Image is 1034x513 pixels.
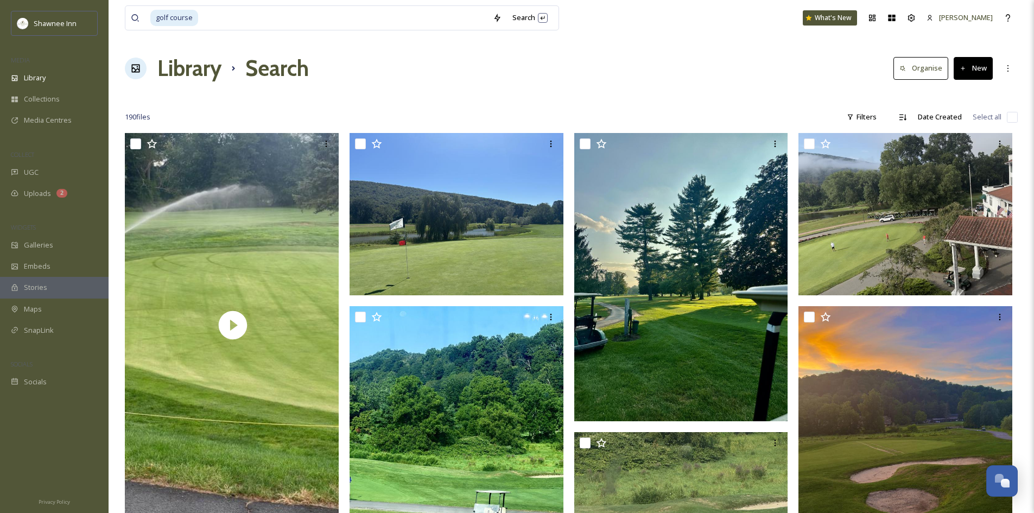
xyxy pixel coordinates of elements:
h1: Search [245,52,309,85]
a: Privacy Policy [39,495,70,508]
span: Embeds [24,261,50,271]
div: 2 [56,189,67,198]
span: Stories [24,282,47,293]
span: golf course [150,10,198,26]
img: ext_1755739736.173057_Peterbredholt@gmail.com-IMG_1415.jpeg [798,133,1014,295]
img: ext_1755739747.133537_Peterbredholt@gmail.com-IMG_1721.jpeg [574,133,790,421]
div: Date Created [912,106,967,128]
span: Collections [24,94,60,104]
span: WIDGETS [11,223,36,231]
span: Media Centres [24,115,72,125]
button: New [954,57,993,79]
img: ext_1756305670.45569_Deannaelise.sunseri@gmail.com-IMG_1764.jpeg [350,133,566,295]
span: Privacy Policy [39,498,70,505]
a: [PERSON_NAME] [921,7,998,28]
span: SnapLink [24,325,54,335]
span: Select all [973,112,1001,122]
button: Open Chat [986,465,1018,497]
span: [PERSON_NAME] [939,12,993,22]
a: Library [157,52,221,85]
div: Search [507,7,553,28]
div: Filters [841,106,882,128]
span: SOCIALS [11,360,33,368]
span: 190 file s [125,112,150,122]
span: Uploads [24,188,51,199]
span: UGC [24,167,39,178]
span: Shawnee Inn [34,18,77,28]
span: Maps [24,304,42,314]
span: Library [24,73,46,83]
span: Galleries [24,240,53,250]
a: What's New [803,10,857,26]
img: shawnee-300x300.jpg [17,18,28,29]
span: Socials [24,377,47,387]
span: MEDIA [11,56,30,64]
button: Organise [893,57,948,79]
a: Organise [893,57,954,79]
span: COLLECT [11,150,34,159]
